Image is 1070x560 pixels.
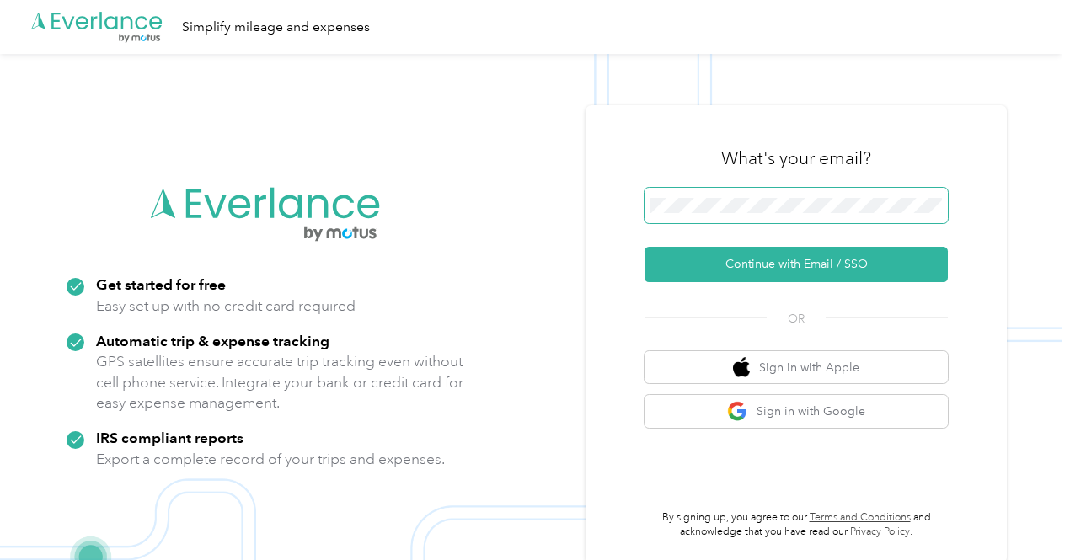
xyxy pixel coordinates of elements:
[96,449,445,470] p: Export a complete record of your trips and expenses.
[645,351,948,384] button: apple logoSign in with Apple
[645,247,948,282] button: Continue with Email / SSO
[96,429,243,446] strong: IRS compliant reports
[645,395,948,428] button: google logoSign in with Google
[182,17,370,38] div: Simplify mileage and expenses
[850,525,910,538] a: Privacy Policy
[96,332,329,349] strong: Automatic trip & expense tracking
[810,511,911,524] a: Terms and Conditions
[96,275,226,293] strong: Get started for free
[727,401,748,422] img: google logo
[96,296,356,317] p: Easy set up with no credit card required
[767,310,826,328] span: OR
[96,351,464,413] p: GPS satellites ensure accurate trip tracking even without cell phone service. Integrate your bank...
[645,510,948,540] p: By signing up, you agree to our and acknowledge that you have read our .
[733,357,750,378] img: apple logo
[721,147,871,170] h3: What's your email?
